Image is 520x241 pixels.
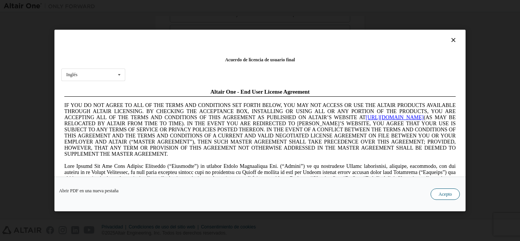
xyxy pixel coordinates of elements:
[66,72,77,77] font: Inglés
[431,188,460,200] button: Acepto
[59,188,118,193] a: Abrir PDF en una nueva pestaña
[3,78,394,132] span: Lore Ipsumd Sit Ame Cons Adipisc Elitseddo (“Eiusmodte”) in utlabor Etdolo Magnaaliqua Eni. (“Adm...
[225,57,295,62] font: Acuerdo de licencia de usuario final
[3,17,394,71] span: IF YOU DO NOT AGREE TO ALL OF THE TERMS AND CONDITIONS SET FORTH BELOW, YOU MAY NOT ACCESS OR USE...
[439,192,452,197] font: Acepto
[149,3,249,9] span: Altair One - End User License Agreement
[305,29,362,35] a: [URL][DOMAIN_NAME]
